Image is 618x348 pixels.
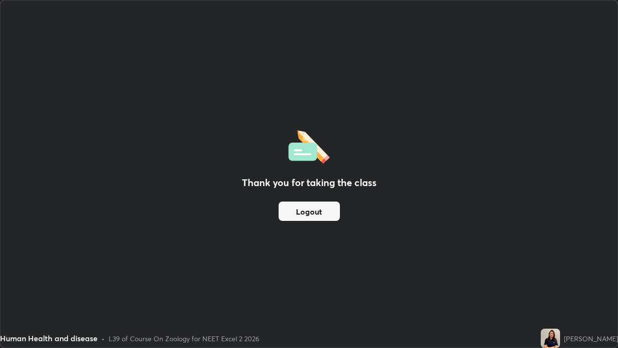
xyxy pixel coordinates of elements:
div: L39 of Course On Zoology for NEET Excel 2 2026 [109,333,259,344]
div: • [101,333,105,344]
img: 4633155fa3c54737ab0a61ccb5f4d88b.jpg [541,329,560,348]
div: [PERSON_NAME] [564,333,618,344]
button: Logout [279,202,340,221]
h2: Thank you for taking the class [242,175,377,190]
img: offlineFeedback.1438e8b3.svg [288,127,330,164]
